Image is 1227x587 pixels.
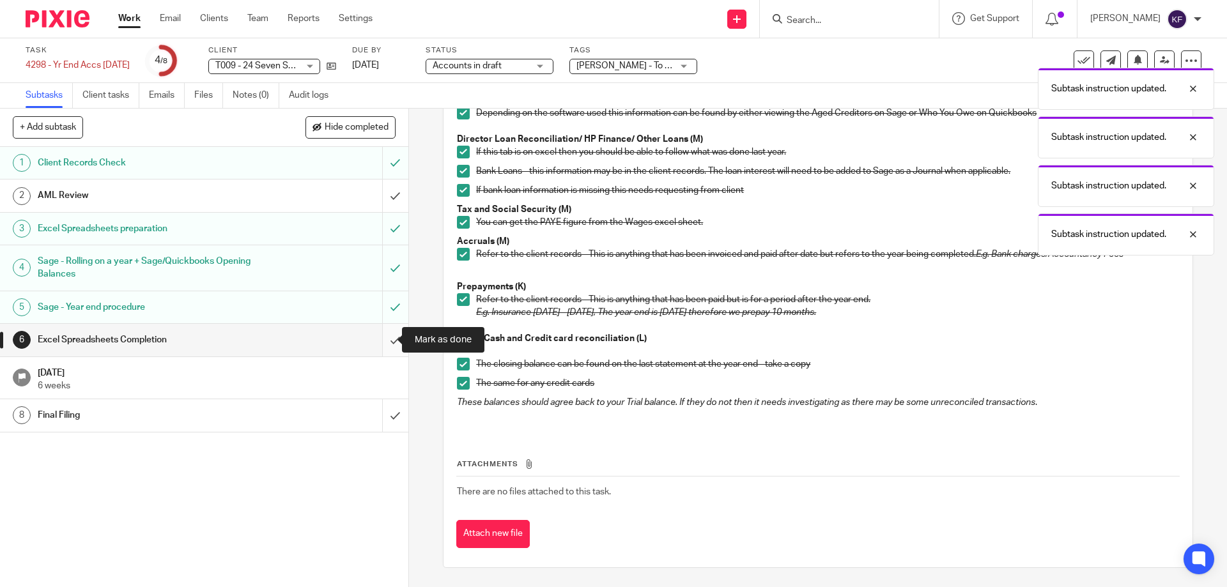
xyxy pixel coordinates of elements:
[13,259,31,277] div: 4
[457,282,526,291] strong: Prepayments (K)
[433,61,502,70] span: Accounts in draft
[457,396,1178,409] p: .
[26,10,89,27] img: Pixie
[26,83,73,108] a: Subtasks
[200,12,228,25] a: Clients
[569,45,697,56] label: Tags
[352,45,410,56] label: Due by
[457,205,571,214] strong: Tax and Social Security (M)
[476,248,1178,261] p: Refer to the client records - This is anything that has been invoiced and paid after date but ref...
[1167,9,1187,29] img: svg%3E
[1051,131,1166,144] p: Subtask instruction updated.
[215,61,335,70] span: T009 - 24 Seven Sameday Ltd
[38,406,259,425] h1: Final Filing
[1051,179,1166,192] p: Subtask instruction updated.
[38,153,259,172] h1: Client Records Check
[155,53,167,68] div: 4
[82,83,139,108] a: Client tasks
[352,61,379,70] span: [DATE]
[13,154,31,172] div: 1
[149,83,185,108] a: Emails
[457,237,509,246] strong: Accruals (M)
[476,308,816,317] em: E.g. Insurance [DATE] - [DATE], The year end is [DATE] therefore we prepay 10 months.
[476,184,1178,197] p: If bank loan information is missing this needs requesting from client
[476,165,1178,178] p: Bank Loans - this information may be in the client records. The loan interest will need to be add...
[26,59,130,72] div: 4298 - Yr End Accs [DATE]
[194,83,223,108] a: Files
[456,520,530,549] button: Attach new file
[38,219,259,238] h1: Excel Spreadsheets preparation
[426,45,553,56] label: Status
[208,45,336,56] label: Client
[457,334,647,343] strong: Bank , Cash and Credit card reconciliation (L)
[457,461,518,468] span: Attachments
[457,398,1035,407] em: These balances should agree back to your Trial balance. If they do not then it needs investigatin...
[160,57,167,65] small: /8
[476,107,1178,119] p: Depending on the software used this information can be found by either viewing the Aged Creditors...
[247,12,268,25] a: Team
[160,12,181,25] a: Email
[26,45,130,56] label: Task
[26,59,130,72] div: 4298 - Yr End Accs 31.03.25
[476,293,1178,306] p: Refer to the client records - This is anything that has been paid but is for a period after the y...
[339,12,373,25] a: Settings
[13,298,31,316] div: 5
[38,379,396,392] p: 6 weeks
[1051,82,1166,95] p: Subtask instruction updated.
[38,186,259,205] h1: AML Review
[576,61,691,70] span: [PERSON_NAME] - To review
[38,363,396,379] h1: [DATE]
[38,330,259,349] h1: Excel Spreadsheets Completion
[13,220,31,238] div: 3
[118,12,141,25] a: Work
[38,298,259,317] h1: Sage - Year end procedure
[38,252,259,284] h1: Sage - Rolling on a year + Sage/Quickbooks Opening Balances
[233,83,279,108] a: Notes (0)
[476,358,1178,370] p: The closing balance can be found on the last statement at the year end - take a copy
[457,135,703,144] strong: Director Loan Reconciliation/ HP Finance/ Other Loans (M)
[288,12,320,25] a: Reports
[476,377,1178,390] p: The same for any credit cards
[325,123,389,133] span: Hide completed
[1051,228,1166,241] p: Subtask instruction updated.
[13,406,31,424] div: 8
[476,216,1178,229] p: You can get the PAYE figure from the Wages excel sheet.
[13,116,83,138] button: + Add subtask
[289,83,338,108] a: Audit logs
[476,146,1178,158] p: If this tab is on excel then you should be able to follow what was done last year.
[13,187,31,205] div: 2
[457,487,611,496] span: There are no files attached to this task.
[305,116,396,138] button: Hide completed
[13,331,31,349] div: 6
